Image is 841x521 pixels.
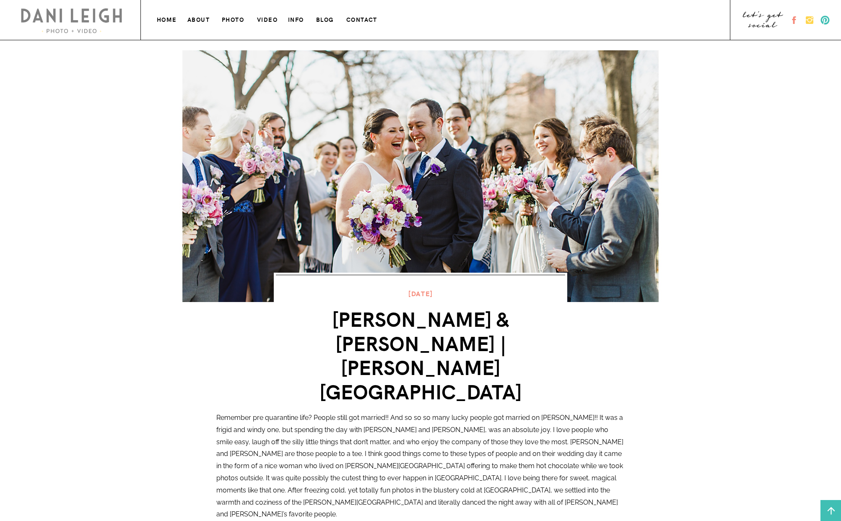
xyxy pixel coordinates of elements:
[327,287,515,300] p: [DATE]
[157,14,178,23] a: home
[222,14,245,23] a: photo
[274,266,584,289] h1: Title
[346,14,379,23] a: contact
[316,14,336,23] a: blog
[288,14,306,23] a: info
[291,306,551,403] h1: [PERSON_NAME] & [PERSON_NAME] | [PERSON_NAME][GEOGRAPHIC_DATA]
[257,14,279,23] a: VIDEO
[216,412,625,521] p: Remember pre quarantine life? People still got married!! And so so so many lucky people got marri...
[187,14,210,23] a: about
[742,13,784,27] a: let's get social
